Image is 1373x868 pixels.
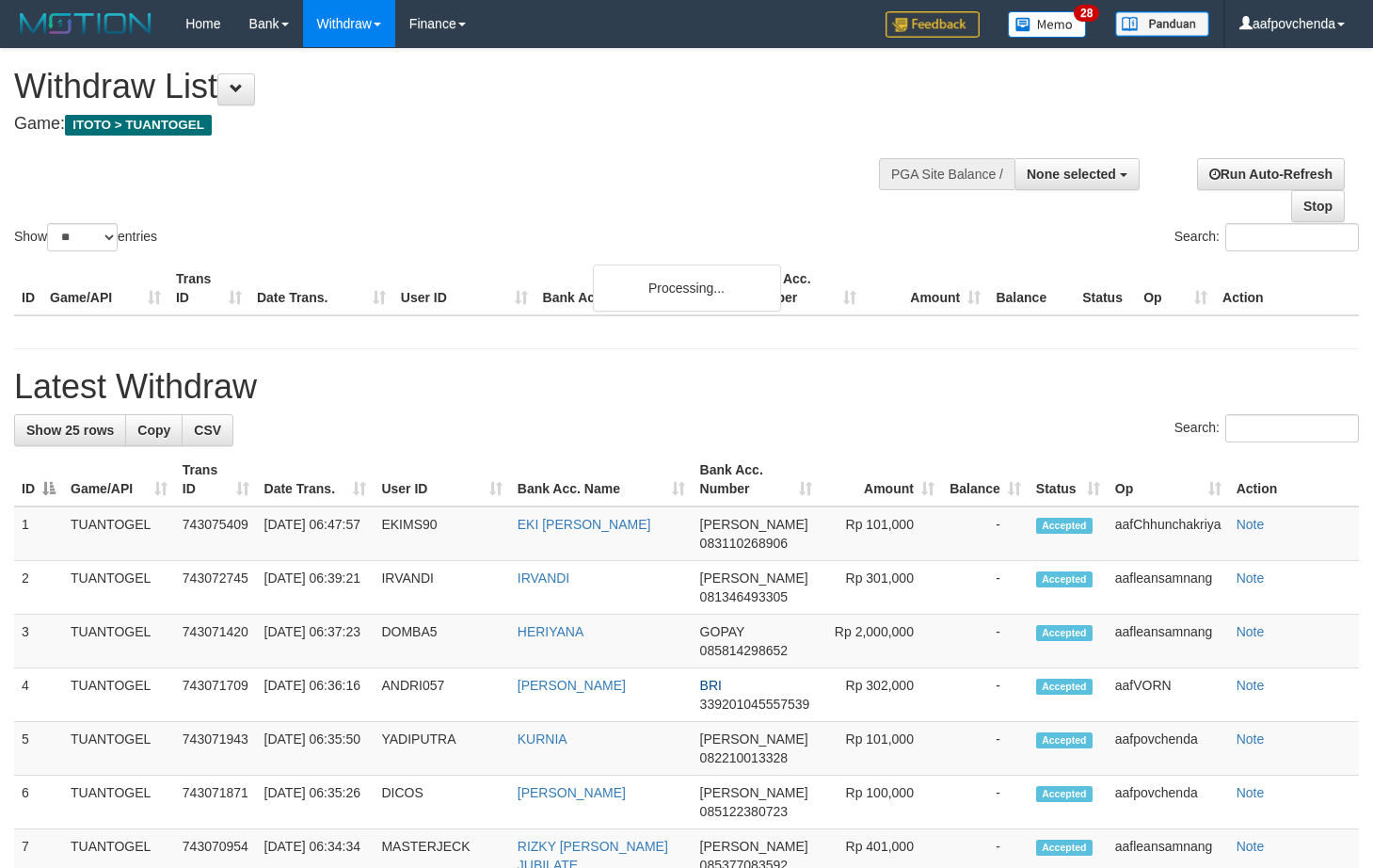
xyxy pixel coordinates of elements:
div: PGA Site Balance / [879,158,1014,190]
a: Note [1237,731,1265,747]
span: Accepted [1036,518,1093,534]
span: Copy 085814298652 to clipboard [700,643,788,658]
span: None selected [1027,167,1116,182]
span: Accepted [1036,625,1093,641]
th: Bank Acc. Number: activate to sort column ascending [693,453,820,506]
td: - [942,615,1029,668]
th: Op [1136,262,1215,315]
a: Note [1237,624,1265,639]
a: Note [1237,839,1265,854]
a: Note [1237,678,1265,693]
h4: Game: [14,115,897,134]
span: Accepted [1036,571,1093,587]
td: 743072745 [175,561,257,615]
th: Bank Acc. Name [535,262,741,315]
th: Balance: activate to sort column ascending [942,453,1029,506]
label: Search: [1174,414,1359,442]
span: BRI [700,678,722,693]
td: aafleansamnang [1108,561,1229,615]
span: CSV [194,423,221,438]
span: ITOTO > TUANTOGEL [65,115,212,136]
th: Bank Acc. Number [740,262,864,315]
th: Amount [864,262,988,315]
td: 743071943 [175,722,257,776]
td: Rp 100,000 [820,776,942,829]
td: EKIMS90 [374,506,509,561]
span: Copy 085122380723 to clipboard [700,804,788,819]
td: aafChhunchakriya [1108,506,1229,561]
a: [PERSON_NAME] [518,678,626,693]
td: aafpovchenda [1108,776,1229,829]
td: TUANTOGEL [63,668,175,722]
input: Search: [1225,223,1359,251]
td: ANDRI057 [374,668,509,722]
td: Rp 2,000,000 [820,615,942,668]
img: Button%20Memo.svg [1008,11,1087,38]
th: User ID [393,262,535,315]
td: 743071709 [175,668,257,722]
span: Accepted [1036,840,1093,856]
td: DICOS [374,776,509,829]
th: Game/API [42,262,168,315]
td: - [942,668,1029,722]
span: [PERSON_NAME] [700,785,808,800]
a: Note [1237,517,1265,532]
a: Note [1237,571,1265,586]
td: 2 [14,561,63,615]
td: TUANTOGEL [63,722,175,776]
td: Rp 101,000 [820,506,942,561]
td: [DATE] 06:47:57 [257,506,375,561]
td: [DATE] 06:35:26 [257,776,375,829]
th: Action [1215,262,1359,315]
td: aafpovchenda [1108,722,1229,776]
span: [PERSON_NAME] [700,517,808,532]
th: ID [14,262,42,315]
td: DOMBA5 [374,615,509,668]
th: ID: activate to sort column descending [14,453,63,506]
img: MOTION_logo.png [14,9,157,38]
td: 4 [14,668,63,722]
th: Date Trans. [249,262,393,315]
span: Copy 339201045557539 to clipboard [700,697,810,712]
td: 3 [14,615,63,668]
a: Note [1237,785,1265,800]
td: Rp 101,000 [820,722,942,776]
span: GOPAY [700,624,744,639]
td: TUANTOGEL [63,776,175,829]
td: 6 [14,776,63,829]
span: Copy 082210013328 to clipboard [700,750,788,765]
td: [DATE] 06:39:21 [257,561,375,615]
th: Action [1229,453,1359,506]
input: Search: [1225,414,1359,442]
a: CSV [182,414,233,446]
td: aafVORN [1108,668,1229,722]
th: Trans ID [168,262,249,315]
a: HERIYANA [518,624,584,639]
td: - [942,776,1029,829]
td: 743071871 [175,776,257,829]
span: Show 25 rows [26,423,114,438]
th: Date Trans.: activate to sort column ascending [257,453,375,506]
th: Balance [988,262,1075,315]
a: EKI [PERSON_NAME] [518,517,651,532]
a: KURNIA [518,731,567,747]
h1: Latest Withdraw [14,368,1359,406]
img: panduan.png [1115,11,1209,37]
button: None selected [1014,158,1140,190]
select: Showentries [47,223,118,251]
td: 5 [14,722,63,776]
td: 743075409 [175,506,257,561]
a: Stop [1291,190,1345,222]
label: Show entries [14,223,157,251]
td: [DATE] 06:35:50 [257,722,375,776]
td: [DATE] 06:37:23 [257,615,375,668]
span: Copy 083110268906 to clipboard [700,536,788,551]
th: Bank Acc. Name: activate to sort column ascending [510,453,693,506]
td: [DATE] 06:36:16 [257,668,375,722]
td: - [942,506,1029,561]
a: IRVANDI [518,571,570,586]
a: Show 25 rows [14,414,126,446]
div: Processing... [593,265,781,312]
th: User ID: activate to sort column ascending [374,453,509,506]
span: [PERSON_NAME] [700,839,808,854]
